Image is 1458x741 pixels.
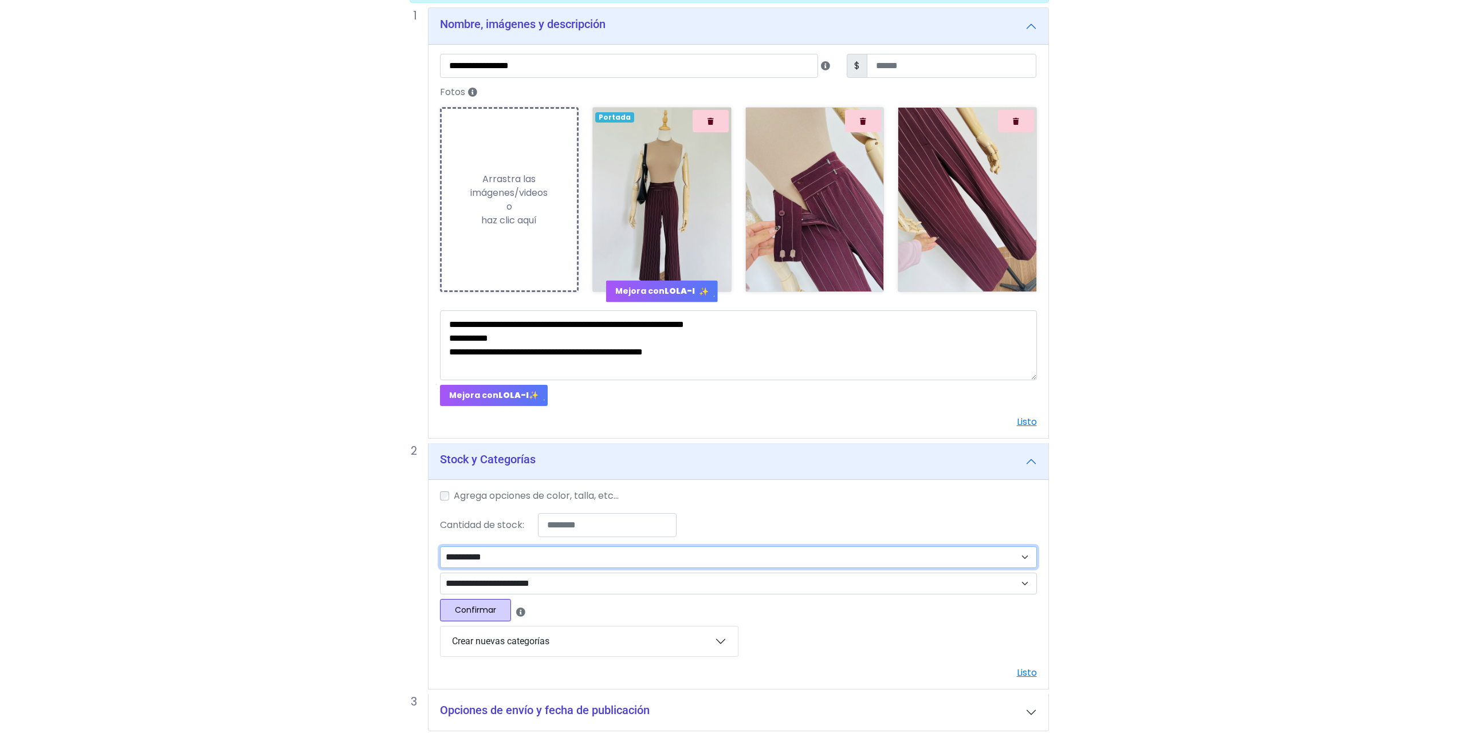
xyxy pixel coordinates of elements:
[1017,415,1037,428] a: Listo
[442,172,577,227] div: Arrastra las imágenes/videos o haz clic aquí
[665,285,695,297] strong: LOLA-I
[593,108,731,291] img: Z
[440,518,524,532] label: Cantidad de stock:
[606,281,718,302] button: Mejora conLOLA-I ✨
[498,389,529,401] strong: LOLA-I
[440,17,606,31] h5: Nombre, imágenes y descripción
[1017,666,1037,679] a: Listo
[429,443,1048,480] button: Stock y Categorías
[845,110,881,132] button: Quitar
[441,626,738,656] button: Crear nuevas categorías
[433,82,1044,103] label: Fotos
[440,599,511,621] button: Confirmar
[693,110,729,132] button: Quitar
[847,54,867,78] span: $
[595,112,634,123] span: Portada
[429,8,1048,45] button: Nombre, imágenes y descripción
[699,286,709,298] span: ✨
[898,108,1036,291] img: 2Q==
[440,703,650,717] h5: Opciones de envío y fecha de publicación
[440,385,548,406] button: Mejora conLOLA-I✨
[454,489,619,503] label: Agrega opciones de color, talla, etc...
[440,452,536,466] h5: Stock y Categorías
[429,694,1048,731] button: Opciones de envío y fecha de publicación
[746,108,884,291] img: 2Q==
[998,110,1034,132] button: Quitar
